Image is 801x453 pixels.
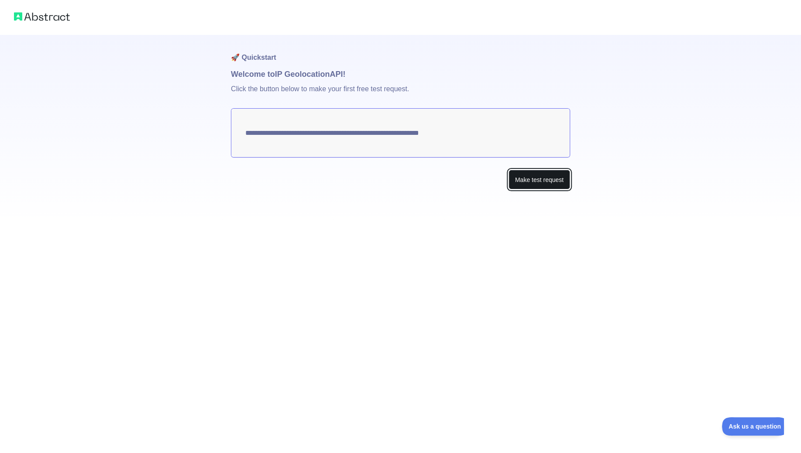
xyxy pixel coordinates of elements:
[509,170,570,189] button: Make test request
[231,35,570,68] h1: 🚀 Quickstart
[14,10,70,23] img: Abstract logo
[722,417,784,436] iframe: Toggle Customer Support
[231,68,570,80] h1: Welcome to IP Geolocation API!
[231,80,570,108] p: Click the button below to make your first free test request.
